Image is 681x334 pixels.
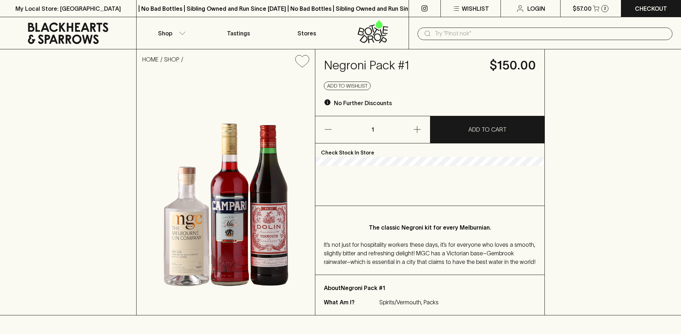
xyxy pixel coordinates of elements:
span: It’s not just for hospitality workers these days, it’s for everyone who loves a smooth, slightly ... [324,241,536,265]
p: About Negroni Pack #1 [324,284,536,292]
h4: $150.00 [490,58,536,73]
p: Wishlist [462,4,489,13]
img: 31522.png [137,73,315,315]
p: Tastings [227,29,250,38]
p: My Local Store: [GEOGRAPHIC_DATA] [15,4,121,13]
p: No Further Discounts [334,99,392,107]
p: Check Stock In Store [315,143,544,157]
a: Stores [273,17,341,49]
p: Login [527,4,545,13]
input: Try "Pinot noir" [435,28,667,39]
p: Checkout [635,4,667,13]
button: Shop [137,17,204,49]
p: 1 [364,116,381,143]
button: ADD TO CART [430,116,545,143]
p: What Am I? [324,298,377,306]
p: Spirits/Vermouth, Packs [379,298,439,306]
p: Shop [158,29,172,38]
p: $57.00 [573,4,592,13]
button: Add to wishlist [324,82,371,90]
a: Tastings [204,17,272,49]
a: SHOP [164,56,179,63]
p: ADD TO CART [468,125,507,134]
p: 2 [604,6,606,10]
h4: Negroni Pack #1 [324,58,481,73]
button: Add to wishlist [292,52,312,70]
a: HOME [142,56,159,63]
p: The classic Negroni kit for every Melburnian. [338,223,522,232]
p: Stores [297,29,316,38]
